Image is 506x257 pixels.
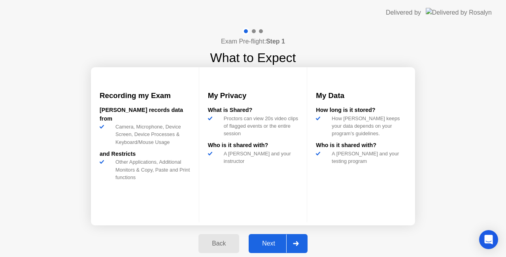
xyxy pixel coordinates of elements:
h4: Exam Pre-flight: [221,37,285,46]
div: How [PERSON_NAME] keeps your data depends on your program’s guidelines. [329,115,406,138]
div: Who is it shared with? [316,141,406,150]
div: Other Applications, Additional Monitors & Copy, Paste and Print functions [112,158,190,181]
div: Next [251,240,286,247]
div: Back [201,240,237,247]
div: Camera, Microphone, Device Screen, Device Processes & Keyboard/Mouse Usage [112,123,190,146]
div: Open Intercom Messenger [479,230,498,249]
div: [PERSON_NAME] records data from [100,106,190,123]
div: and Restricts [100,150,190,159]
div: Delivered by [386,8,421,17]
div: A [PERSON_NAME] and your instructor [221,150,298,165]
h1: What to Expect [210,48,296,67]
div: A [PERSON_NAME] and your testing program [329,150,406,165]
h3: My Data [316,90,406,101]
b: Step 1 [266,38,285,45]
h3: My Privacy [208,90,298,101]
div: Proctors can view 20s video clips of flagged events or the entire session [221,115,298,138]
button: Back [198,234,239,253]
div: Who is it shared with? [208,141,298,150]
img: Delivered by Rosalyn [426,8,492,17]
div: How long is it stored? [316,106,406,115]
h3: Recording my Exam [100,90,190,101]
div: What is Shared? [208,106,298,115]
button: Next [249,234,308,253]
